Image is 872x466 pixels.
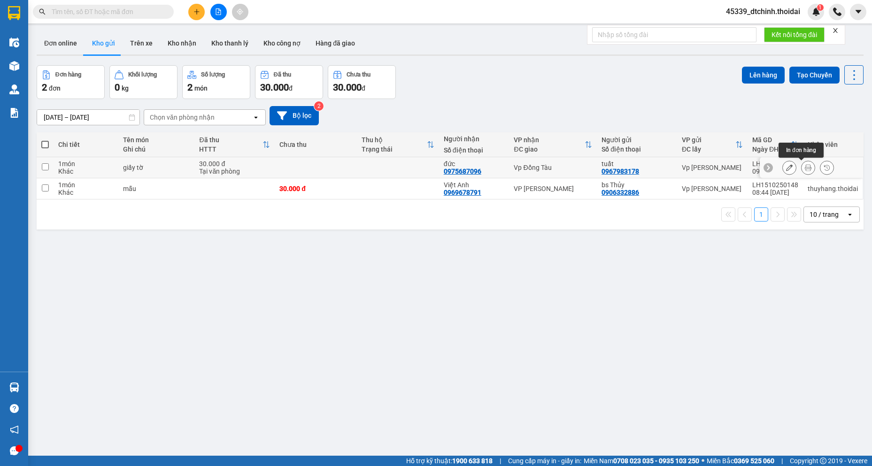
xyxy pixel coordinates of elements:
[279,185,352,192] div: 30.000 đ
[602,181,672,189] div: bs Thủy
[123,32,160,54] button: Trên xe
[781,456,783,466] span: |
[9,61,19,71] img: warehouse-icon
[677,132,748,157] th: Toggle SortBy
[39,8,46,15] span: search
[846,211,854,218] svg: open
[9,84,19,94] img: warehouse-icon
[328,65,396,99] button: Chưa thu30.000đ
[444,181,505,189] div: Việt Anh
[817,4,824,11] sup: 1
[406,456,493,466] span: Hỗ trợ kỹ thuật:
[808,141,858,148] div: Nhân viên
[85,32,123,54] button: Kho gửi
[9,38,19,47] img: warehouse-icon
[237,8,243,15] span: aim
[9,382,19,392] img: warehouse-icon
[810,210,839,219] div: 10 / trang
[37,32,85,54] button: Đơn online
[508,456,581,466] span: Cung cấp máy in - giấy in:
[199,160,270,168] div: 30.000 đ
[444,146,505,154] div: Số điện thoại
[602,145,672,153] div: Số điện thoại
[188,4,205,20] button: plus
[584,456,699,466] span: Miền Nam
[754,207,768,222] button: 1
[232,4,248,20] button: aim
[812,8,820,16] img: icon-new-feature
[115,82,120,93] span: 0
[752,160,798,168] div: LH1510250153
[37,65,105,99] button: Đơn hàng2đơn
[260,82,289,93] span: 30.000
[602,136,672,144] div: Người gửi
[772,30,817,40] span: Kết nối tổng đài
[602,189,639,196] div: 0906332886
[58,160,114,168] div: 1 món
[682,136,735,144] div: VP gửi
[52,7,162,17] input: Tìm tên, số ĐT hoặc mã đơn
[10,404,19,413] span: question-circle
[252,114,260,121] svg: open
[682,164,743,171] div: Vp [PERSON_NAME]
[602,160,672,168] div: tuất
[333,82,362,93] span: 30.000
[820,458,826,464] span: copyright
[122,84,129,92] span: kg
[194,132,275,157] th: Toggle SortBy
[49,84,61,92] span: đơn
[357,132,439,157] th: Toggle SortBy
[752,189,798,196] div: 08:44 [DATE]
[752,136,791,144] div: Mã GD
[782,160,796,175] div: Sửa đơn hàng
[779,143,824,158] div: In đơn hàng
[199,145,262,153] div: HTTT
[289,84,293,92] span: đ
[362,84,365,92] span: đ
[256,32,308,54] button: Kho công nợ
[509,132,597,157] th: Toggle SortBy
[452,457,493,465] strong: 1900 633 818
[58,181,114,189] div: 1 món
[514,136,585,144] div: VP nhận
[10,425,19,434] span: notification
[818,4,822,11] span: 1
[718,6,808,17] span: 45339_dtchinh.thoidai
[500,456,501,466] span: |
[444,189,481,196] div: 0969678791
[123,164,190,171] div: giấy tờ
[204,32,256,54] button: Kho thanh lý
[308,32,363,54] button: Hàng đã giao
[347,71,370,78] div: Chưa thu
[199,168,270,175] div: Tại văn phòng
[194,84,208,92] span: món
[160,32,204,54] button: Kho nhận
[201,71,225,78] div: Số lượng
[58,141,114,148] div: Chi tiết
[210,4,227,20] button: file-add
[123,185,190,192] div: mẫu
[193,8,200,15] span: plus
[752,181,798,189] div: LH1510250148
[187,82,193,93] span: 2
[8,6,20,20] img: logo-vxr
[592,27,756,42] input: Nhập số tổng đài
[58,168,114,175] div: Khác
[362,136,427,144] div: Thu hộ
[274,71,291,78] div: Đã thu
[444,160,505,168] div: đức
[55,71,81,78] div: Đơn hàng
[37,110,139,125] input: Select a date range.
[748,132,803,157] th: Toggle SortBy
[444,135,505,143] div: Người nhận
[789,67,840,84] button: Tạo Chuyến
[199,136,262,144] div: Đã thu
[808,185,858,192] div: thuyhang.thoidai
[279,141,352,148] div: Chưa thu
[314,101,324,111] sup: 2
[833,8,841,16] img: phone-icon
[514,164,592,171] div: Vp Đồng Tàu
[707,456,774,466] span: Miền Bắc
[514,145,585,153] div: ĐC giao
[123,145,190,153] div: Ghi chú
